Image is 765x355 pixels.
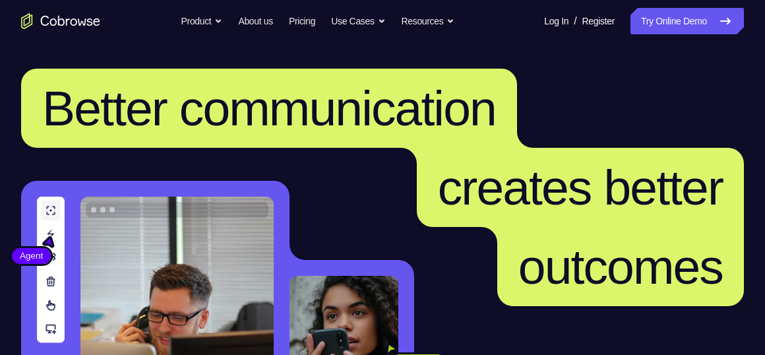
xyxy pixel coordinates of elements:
[42,81,496,136] span: Better communication
[402,8,455,34] button: Resources
[574,13,576,29] span: /
[630,8,744,34] a: Try Online Demo
[518,239,723,294] span: outcomes
[438,160,723,215] span: creates better
[582,8,615,34] a: Register
[544,8,568,34] a: Log In
[181,8,223,34] button: Product
[21,13,100,29] a: Go to the home page
[238,8,272,34] a: About us
[289,8,315,34] a: Pricing
[331,8,385,34] button: Use Cases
